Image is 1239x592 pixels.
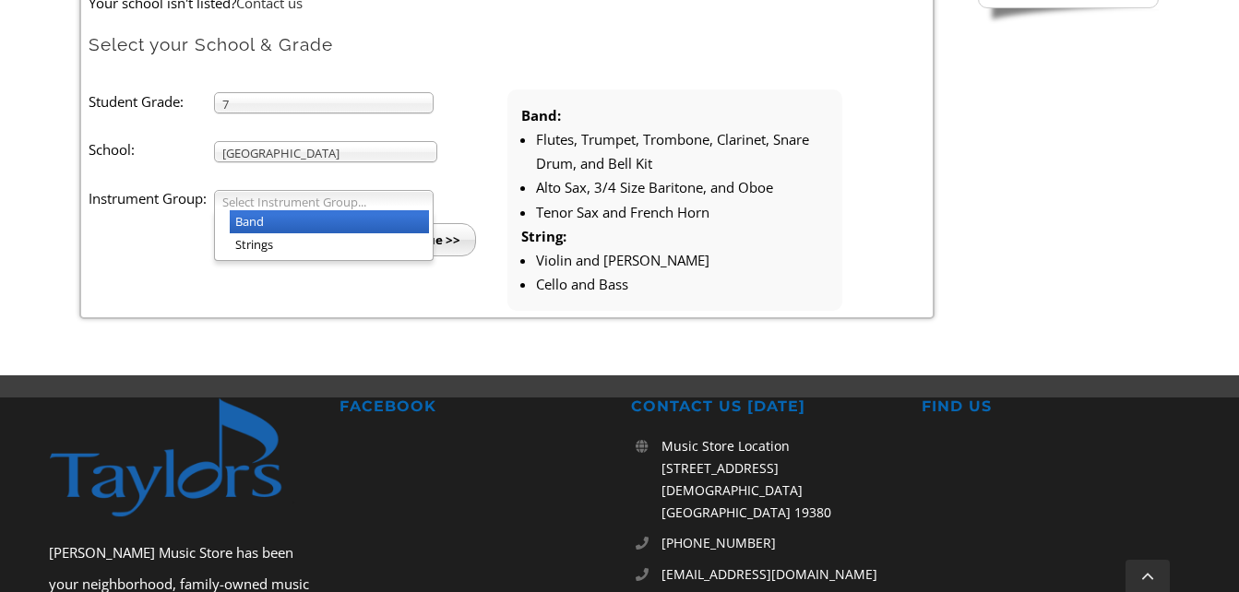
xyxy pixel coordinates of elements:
[340,397,608,417] h2: FACEBOOK
[222,93,409,115] span: 7
[521,106,561,124] strong: Band:
[89,186,214,210] label: Instrument Group:
[536,127,828,176] li: Flutes, Trumpet, Trombone, Clarinet, Snare Drum, and Bell Kit
[536,248,828,272] li: Violin and [PERSON_NAME]
[661,563,899,586] a: [EMAIL_ADDRESS][DOMAIN_NAME]
[536,200,828,224] li: Tenor Sax and French Horn
[222,191,409,213] span: Select Instrument Group...
[49,397,317,518] img: footer-logo
[521,227,566,245] strong: String:
[230,233,429,256] li: Strings
[661,532,899,554] a: [PHONE_NUMBER]
[230,210,429,233] li: Band
[89,33,926,56] h2: Select your School & Grade
[661,565,877,583] span: [EMAIL_ADDRESS][DOMAIN_NAME]
[89,89,214,113] label: Student Grade:
[536,175,828,199] li: Alto Sax, 3/4 Size Baritone, and Oboe
[222,142,412,164] span: [GEOGRAPHIC_DATA]
[631,397,899,417] h2: CONTACT US [DATE]
[661,435,899,523] p: Music Store Location [STREET_ADDRESS][DEMOGRAPHIC_DATA] [GEOGRAPHIC_DATA] 19380
[978,8,1159,25] img: sidebar-footer.png
[89,137,214,161] label: School:
[536,272,828,296] li: Cello and Bass
[922,397,1190,417] h2: FIND US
